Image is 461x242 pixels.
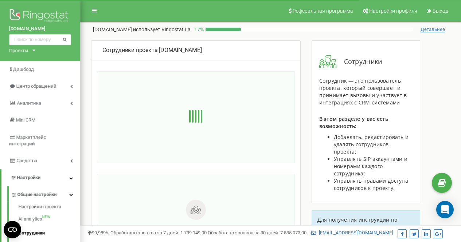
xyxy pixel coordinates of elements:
p: 17 % [191,26,206,33]
a: AI analyticsNEW [18,212,80,226]
div: Open Intercom Messenger [436,201,454,218]
span: Сотрудники проекта [102,47,157,53]
span: Добавлять, редактировать и удалять сотрудников проекта; [334,134,409,155]
a: [DOMAIN_NAME] [9,25,71,32]
span: Настройки профиля [369,8,417,14]
span: Реферальная программа [293,8,353,14]
span: Детальнее [421,27,445,32]
span: В этом разделе у вас есть возможность: [319,115,388,130]
img: Ringostat logo [9,7,71,25]
p: [DOMAIN_NAME] [93,26,191,33]
span: Средства [16,158,37,163]
span: Управлять SIP аккаунтами и номерами каждого сотрудника; [334,155,408,177]
div: Проекты [9,47,28,54]
span: использует Ringostat на [133,27,191,32]
span: Центр обращений [16,83,56,89]
span: Управлять правами доступа сотрудников к проекту. [334,177,409,191]
button: Open CMP widget [4,221,21,238]
span: Обработано звонков за 30 дней : [208,230,306,235]
span: Выход [433,8,448,14]
span: Настройки [17,175,40,180]
u: 7 835 073,00 [280,230,306,235]
span: Сотрудники [337,57,382,67]
span: Обработано звонков за 7 дней : [110,230,207,235]
span: Mini CRM [16,117,35,123]
a: Общие настройки [11,186,80,201]
span: Дашборд [13,67,34,72]
span: 99,989% [87,230,109,235]
span: Маркетплейс интеграций [9,134,46,147]
span: Сотрудник — это пользователь проекта, который совершает и принимает вызовы и участвует в интеграц... [319,77,407,106]
a: Настройки [1,169,80,186]
a: Настройки проекта [18,203,80,212]
div: [DOMAIN_NAME] [102,46,289,55]
u: 1 739 149,00 [180,230,207,235]
span: Для получения инструкции по управлению сотрудниками проекта перейдите [PERSON_NAME] [317,216,411,238]
input: Поиск по номеру [9,34,71,45]
a: [EMAIL_ADDRESS][DOMAIN_NAME] [311,230,393,235]
span: Аналитика [17,100,41,106]
span: Общие настройки [17,191,56,198]
a: Сотрудники [18,226,80,240]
